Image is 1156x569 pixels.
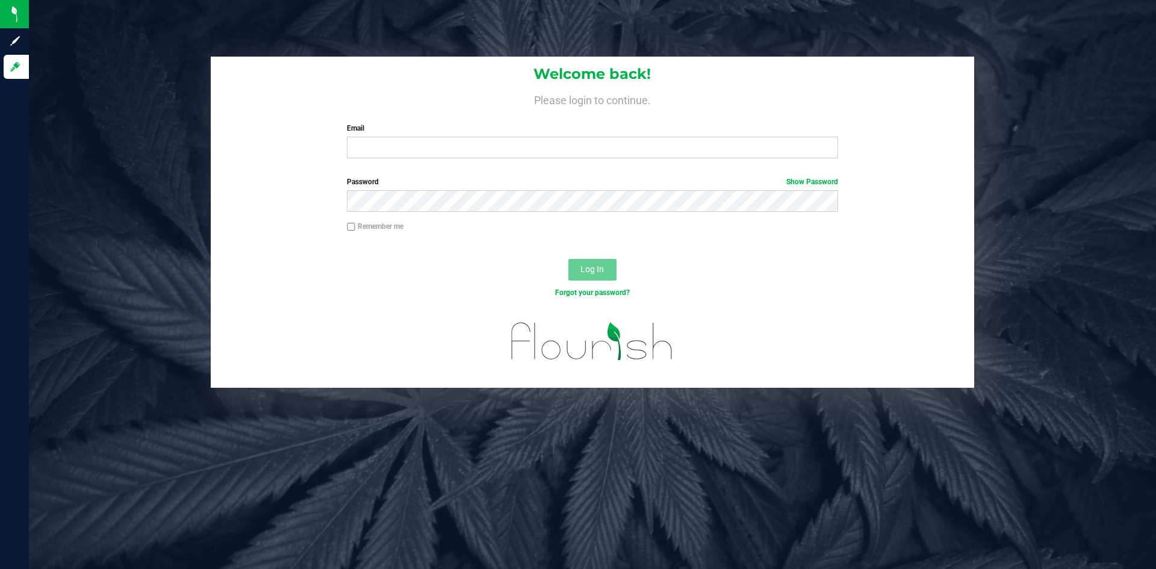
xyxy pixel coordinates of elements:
[347,123,837,134] label: Email
[211,92,974,106] h4: Please login to continue.
[568,259,617,281] button: Log In
[347,223,355,231] input: Remember me
[9,61,21,73] inline-svg: Log in
[580,264,604,274] span: Log In
[347,178,379,186] span: Password
[555,288,630,297] a: Forgot your password?
[497,311,688,372] img: flourish_logo.svg
[9,35,21,47] inline-svg: Sign up
[347,221,403,232] label: Remember me
[211,66,974,82] h1: Welcome back!
[786,178,838,186] a: Show Password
